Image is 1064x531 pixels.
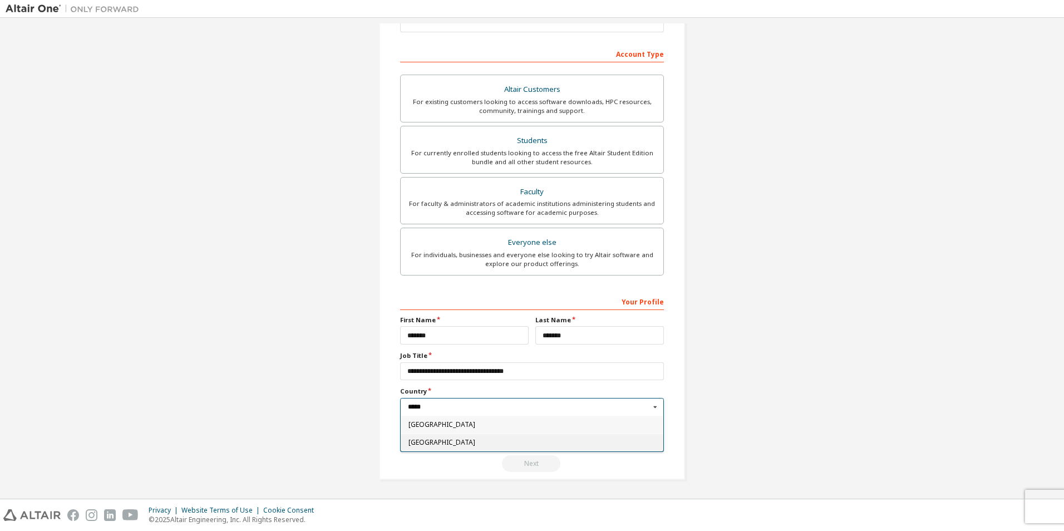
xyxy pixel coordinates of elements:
div: Students [407,133,657,149]
div: Cookie Consent [263,506,321,515]
img: linkedin.svg [104,509,116,521]
label: Job Title [400,351,664,360]
div: For currently enrolled students looking to access the free Altair Student Edition bundle and all ... [407,149,657,166]
div: For faculty & administrators of academic institutions administering students and accessing softwa... [407,199,657,217]
img: facebook.svg [67,509,79,521]
img: altair_logo.svg [3,509,61,521]
div: Everyone else [407,235,657,250]
img: Altair One [6,3,145,14]
div: Faculty [407,184,657,200]
div: For existing customers looking to access software downloads, HPC resources, community, trainings ... [407,97,657,115]
div: Read and acccept EULA to continue [400,455,664,472]
div: For individuals, businesses and everyone else looking to try Altair software and explore our prod... [407,250,657,268]
img: instagram.svg [86,509,97,521]
span: [GEOGRAPHIC_DATA] [408,439,656,446]
div: Privacy [149,506,181,515]
div: Your Profile [400,292,664,310]
label: Country [400,387,664,396]
label: First Name [400,316,529,324]
div: Website Terms of Use [181,506,263,515]
label: Last Name [535,316,664,324]
img: youtube.svg [122,509,139,521]
p: © 2025 Altair Engineering, Inc. All Rights Reserved. [149,515,321,524]
div: Account Type [400,45,664,62]
div: Altair Customers [407,82,657,97]
span: [GEOGRAPHIC_DATA] [408,421,656,428]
